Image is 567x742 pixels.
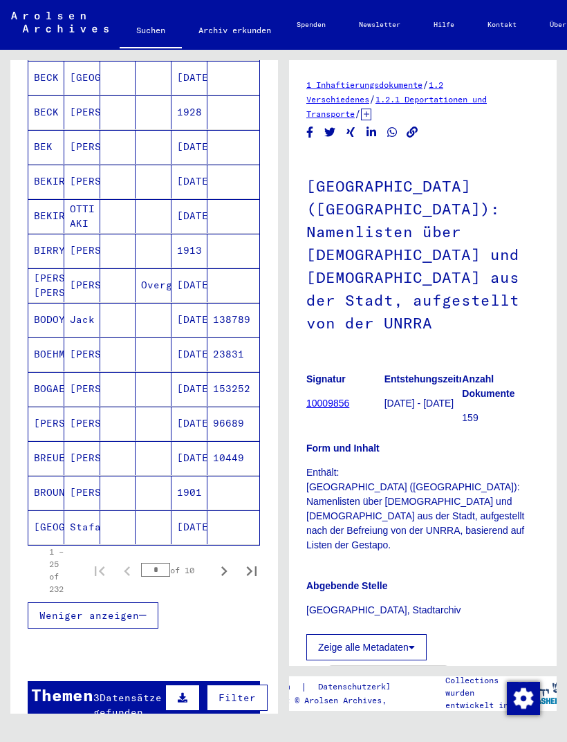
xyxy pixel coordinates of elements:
[306,373,346,384] b: Signatur
[11,12,109,33] img: Arolsen_neg.svg
[355,107,361,120] span: /
[28,303,64,337] mat-cell: BODOY
[64,510,100,544] mat-cell: Stafania
[417,8,471,41] a: Hilfe
[64,476,100,510] mat-cell: [PERSON_NAME]
[64,407,100,440] mat-cell: [PERSON_NAME]
[219,692,256,704] span: Filter
[93,692,162,718] span: Datensätze gefunden
[207,372,259,406] mat-cell: 153252
[369,93,375,105] span: /
[171,234,207,268] mat-cell: 1913
[171,337,207,371] mat-cell: [DATE]
[171,199,207,233] mat-cell: [DATE]
[39,609,139,622] span: Weniger anzeigen
[342,8,417,41] a: Newsletter
[64,372,100,406] mat-cell: [PERSON_NAME]
[306,465,539,553] p: Enthält: [GEOGRAPHIC_DATA] ([GEOGRAPHIC_DATA]): Namenlisten über [DEMOGRAPHIC_DATA] und [DEMOGRAP...
[28,441,64,475] mat-cell: BREUER
[120,14,182,50] a: Suchen
[422,78,429,91] span: /
[64,165,100,198] mat-cell: [PERSON_NAME]
[280,8,342,41] a: Spenden
[246,694,431,707] p: Copyright © Arolsen Archives, 2021
[306,580,387,591] b: Abgebende Stelle
[49,546,64,595] div: 1 – 25 of 232
[171,407,207,440] mat-cell: [DATE]
[445,687,523,736] p: wurden entwickelt in Partnerschaft mit
[207,337,259,371] mat-cell: 23831
[385,124,400,141] button: Share on WhatsApp
[64,268,100,302] mat-cell: [PERSON_NAME]
[64,95,100,129] mat-cell: [PERSON_NAME]
[28,510,64,544] mat-cell: [GEOGRAPHIC_DATA]
[86,557,113,584] button: First page
[28,165,64,198] mat-cell: BEKIROV
[141,564,210,577] div: of 10
[306,634,427,660] button: Zeige alle Metadaten
[113,557,141,584] button: Previous page
[28,602,158,629] button: Weniger anzeigen
[28,95,64,129] mat-cell: BECK
[171,165,207,198] mat-cell: [DATE]
[171,372,207,406] mat-cell: [DATE]
[207,303,259,337] mat-cell: 138789
[207,441,259,475] mat-cell: 10449
[171,95,207,129] mat-cell: 1928
[384,373,483,384] b: Entstehungszeitraum
[238,557,266,584] button: Last page
[210,557,238,584] button: Next page
[306,443,380,454] b: Form und Inhalt
[306,398,349,409] a: 10009856
[405,124,420,141] button: Copy link
[471,8,533,41] a: Kontakt
[323,124,337,141] button: Share on Twitter
[171,130,207,164] mat-cell: [DATE]
[64,199,100,233] mat-cell: OTTI AKI
[514,676,566,710] img: yv_logo.png
[28,234,64,268] mat-cell: BIRRY
[307,680,431,694] a: Datenschutzerklärung
[364,124,379,141] button: Share on LinkedIn
[171,510,207,544] mat-cell: [DATE]
[28,199,64,233] mat-cell: BEKIROW
[171,441,207,475] mat-cell: [DATE]
[462,411,539,425] p: 159
[28,268,64,302] mat-cell: [PERSON_NAME] [PERSON_NAME]
[306,94,487,119] a: 1.2.1 Deportationen und Transporte
[28,372,64,406] mat-cell: BOGAERTS
[93,692,100,704] span: 3
[303,124,317,141] button: Share on Facebook
[344,124,358,141] button: Share on Xing
[28,61,64,95] mat-cell: BECK
[31,683,93,707] div: Themen
[28,130,64,164] mat-cell: BEK
[64,303,100,337] mat-cell: Jack
[462,373,514,399] b: Anzahl Dokumente
[64,61,100,95] mat-cell: [GEOGRAPHIC_DATA]
[306,154,539,352] h1: [GEOGRAPHIC_DATA] ([GEOGRAPHIC_DATA]): Namenlisten über [DEMOGRAPHIC_DATA] und [DEMOGRAPHIC_DATA]...
[136,268,171,302] mat-cell: Overgelt
[64,337,100,371] mat-cell: [PERSON_NAME]
[306,603,539,618] p: [GEOGRAPHIC_DATA], Stadtarchiv
[306,80,422,90] a: 1 Inhaftierungsdokumente
[507,682,540,715] img: Zustimmung ändern
[28,407,64,440] mat-cell: [PERSON_NAME]
[28,337,64,371] mat-cell: BOEHM
[64,130,100,164] mat-cell: [PERSON_NAME]
[171,61,207,95] mat-cell: [DATE]
[182,14,288,47] a: Archiv erkunden
[28,476,64,510] mat-cell: BROUNS
[171,303,207,337] mat-cell: [DATE]
[171,476,207,510] mat-cell: 1901
[246,680,431,694] div: |
[64,234,100,268] mat-cell: [PERSON_NAME]
[171,268,207,302] mat-cell: [DATE]
[384,396,462,411] p: [DATE] - [DATE]
[207,685,268,711] button: Filter
[64,441,100,475] mat-cell: [PERSON_NAME]
[207,407,259,440] mat-cell: 96689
